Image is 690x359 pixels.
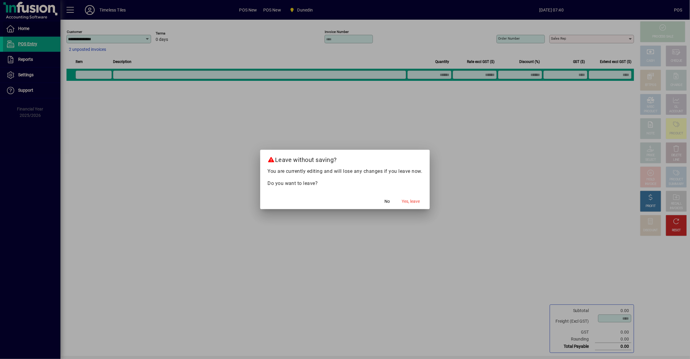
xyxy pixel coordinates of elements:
[260,150,430,167] h2: Leave without saving?
[385,198,390,205] span: No
[400,196,423,207] button: Yes, leave
[402,198,420,205] span: Yes, leave
[267,180,423,187] p: Do you want to leave?
[267,168,423,175] p: You are currently editing and will lose any changes if you leave now.
[378,196,397,207] button: No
